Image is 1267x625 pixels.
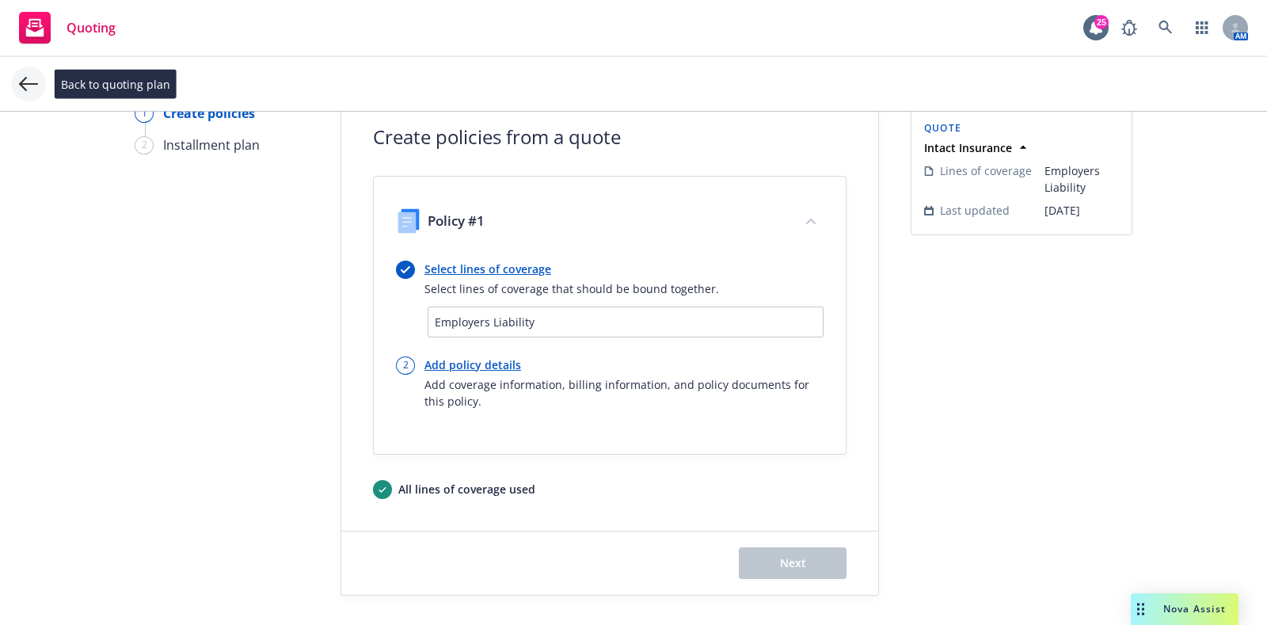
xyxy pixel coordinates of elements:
[1131,593,1151,625] div: Drag to move
[1044,202,1119,219] span: [DATE]
[373,124,847,151] span: Create policies from a quote
[398,481,535,497] div: All lines of coverage used
[424,376,824,410] div: Add coverage information, billing information, and policy documents for this policy.
[435,314,816,330] div: Employers Liability
[924,121,961,135] span: Quote
[1131,593,1238,625] button: Nova Assist
[940,202,1010,219] span: Last updated
[13,6,122,50] a: Quoting
[163,135,260,154] div: Installment plan
[798,208,824,234] button: collapse content
[1163,602,1226,615] span: Nova Assist
[1113,12,1145,44] a: Report a Bug
[739,547,847,579] button: Next
[924,140,1012,155] strong: Intact Insurance
[940,162,1032,179] span: Lines of coverage
[780,555,806,570] span: Next
[428,212,485,229] h1: Policy #1
[377,189,843,254] div: Policy #1collapse content
[1094,15,1109,29] div: 25
[424,280,719,297] div: Select lines of coverage that should be bound together.
[67,21,116,34] span: Quoting
[1044,162,1119,196] span: Employers Liability
[1186,12,1218,44] a: Switch app
[424,356,824,373] a: Add policy details
[396,356,415,375] div: 2
[135,136,154,154] div: 2
[424,261,719,277] a: Select lines of coverage
[61,75,170,92] span: Back to quoting plan
[1150,12,1181,44] a: Search
[163,104,255,123] div: Create policies
[135,105,154,123] div: 1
